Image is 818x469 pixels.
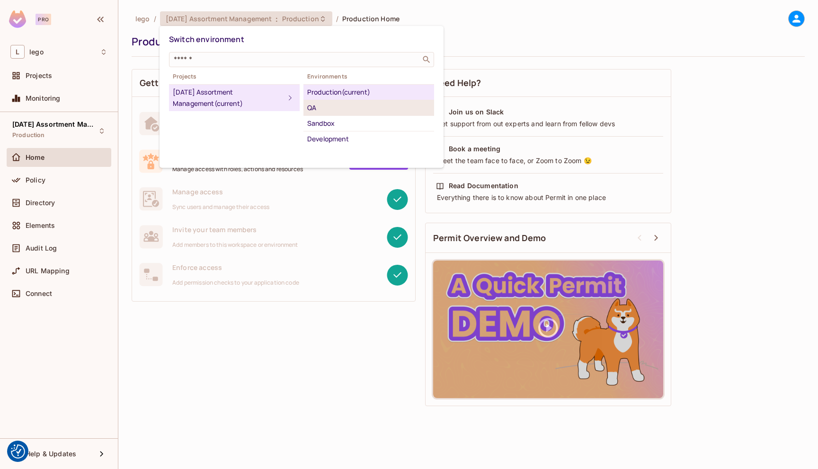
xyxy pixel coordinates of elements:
[303,73,434,80] span: Environments
[307,133,430,145] div: Development
[169,73,300,80] span: Projects
[307,102,430,113] div: QA
[173,87,285,109] div: [DATE] Assortment Management (current)
[307,118,430,129] div: Sandbox
[307,87,430,98] div: Production (current)
[11,444,25,459] button: Consent Preferences
[169,34,244,44] span: Switch environment
[11,444,25,459] img: Revisit consent button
